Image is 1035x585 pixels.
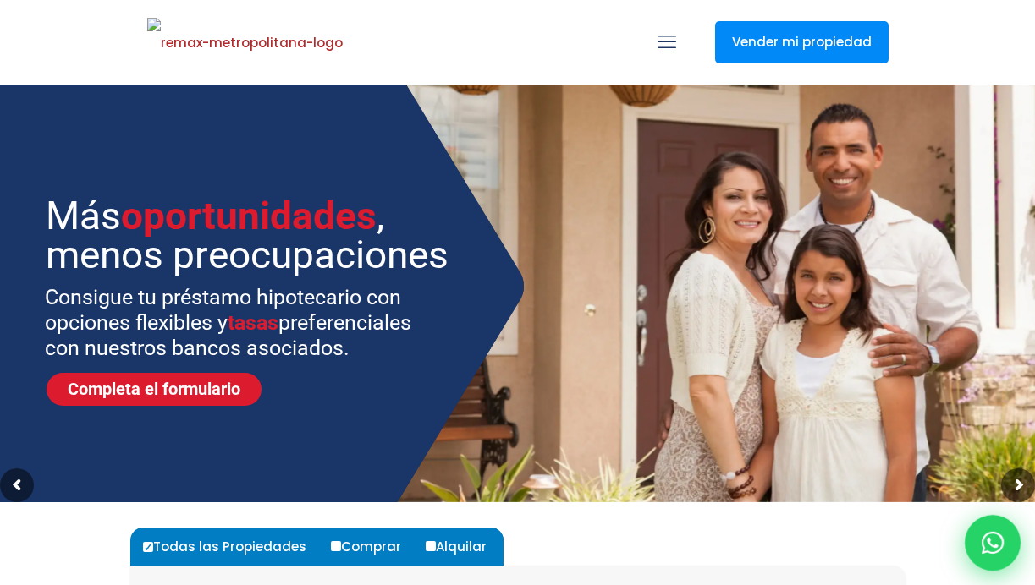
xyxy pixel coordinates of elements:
span: oportunidades [121,193,377,238]
input: Alquilar [426,541,436,551]
a: Vender mi propiedad [715,21,889,63]
label: Comprar [327,528,418,566]
input: Todas las Propiedades [143,542,153,552]
input: Comprar [331,541,341,551]
span: tasas [228,310,278,335]
label: Alquilar [421,528,504,566]
sr7-txt: Consigue tu préstamo hipotecario con opciones flexibles y preferenciales con nuestros bancos asoc... [45,285,428,361]
sr7-txt: Más , menos preocupaciones [46,196,461,274]
a: mobile menu [652,28,681,57]
img: remax-metropolitana-logo [147,18,343,68]
a: Completa el formulario [47,373,262,406]
label: Todas las Propiedades [139,528,323,566]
